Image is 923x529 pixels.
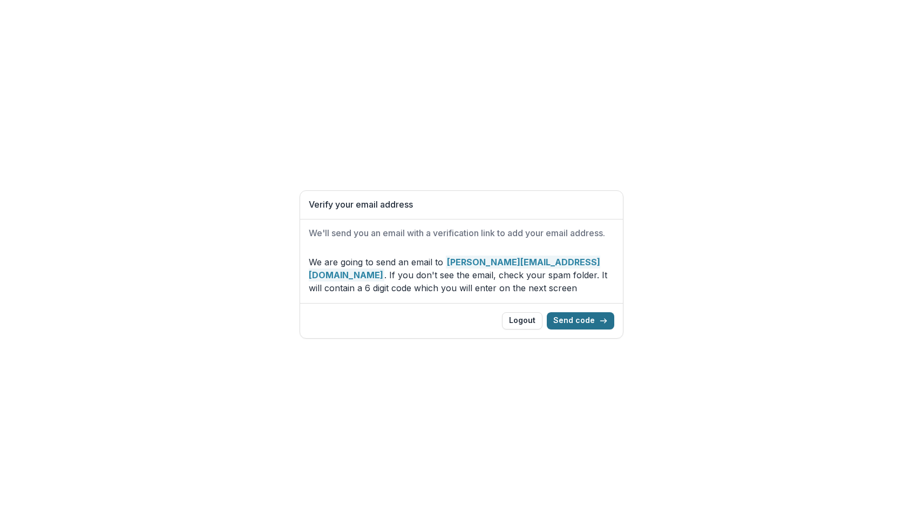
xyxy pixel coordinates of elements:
[309,256,600,281] strong: [PERSON_NAME][EMAIL_ADDRESS][DOMAIN_NAME]
[309,228,614,238] h2: We'll send you an email with a verification link to add your email address.
[502,312,542,329] button: Logout
[309,200,614,210] h1: Verify your email address
[547,312,614,329] button: Send code
[309,256,614,294] p: We are going to send an email to . If you don't see the email, check your spam folder. It will co...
